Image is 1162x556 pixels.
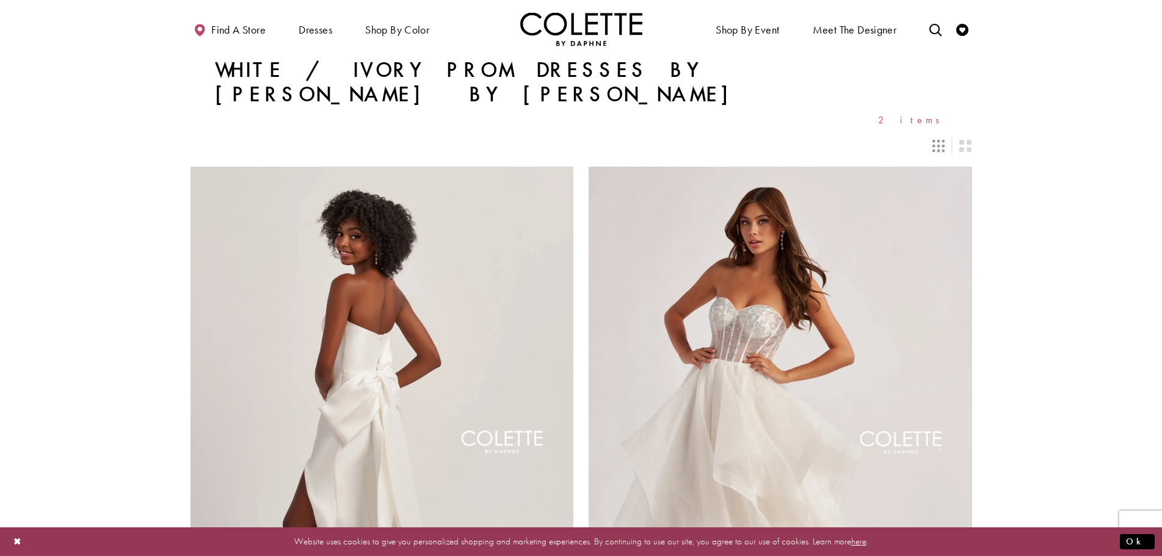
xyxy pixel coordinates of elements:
[716,24,779,36] span: Shop By Event
[932,140,945,152] span: Switch layout to 3 columns
[520,12,642,46] img: Colette by Daphne
[299,24,332,36] span: Dresses
[191,12,269,46] a: Find a store
[810,12,900,46] a: Meet the designer
[520,12,642,46] a: Visit Home Page
[215,58,948,107] h1: White / Ivory Prom Dresses by [PERSON_NAME] by [PERSON_NAME]
[7,531,28,552] button: Close Dialog
[365,24,429,36] span: Shop by color
[1120,534,1155,549] button: Submit Dialog
[713,12,782,46] span: Shop By Event
[183,132,979,159] div: Layout Controls
[211,24,266,36] span: Find a store
[813,24,897,36] span: Meet the designer
[959,140,971,152] span: Switch layout to 2 columns
[362,12,432,46] span: Shop by color
[851,535,866,547] a: here
[88,533,1074,550] p: Website uses cookies to give you personalized shopping and marketing experiences. By continuing t...
[953,12,971,46] a: Check Wishlist
[926,12,945,46] a: Toggle search
[296,12,335,46] span: Dresses
[878,115,948,125] span: 2 items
